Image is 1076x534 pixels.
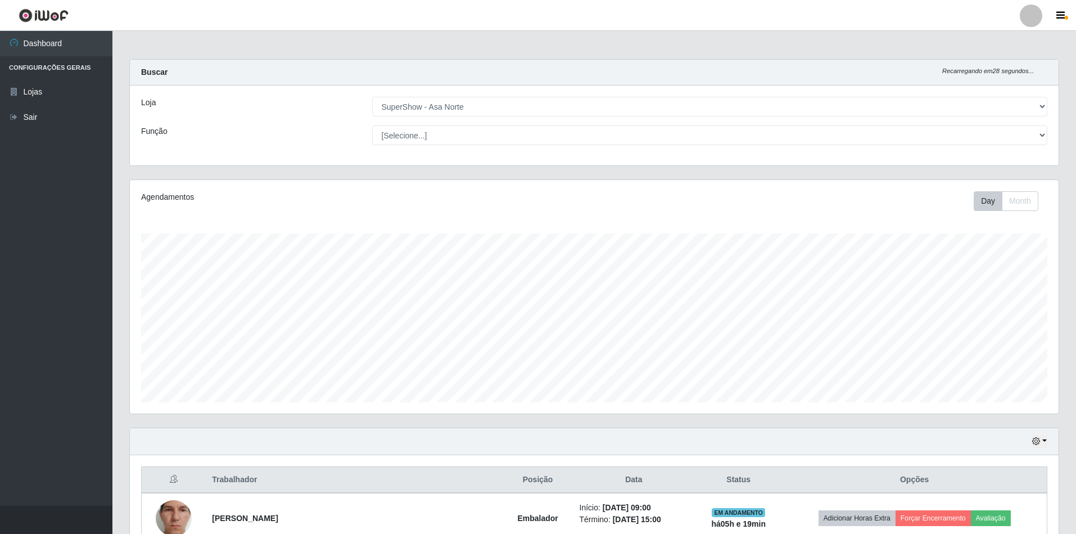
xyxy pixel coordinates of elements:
[971,510,1011,526] button: Avaliação
[896,510,971,526] button: Forçar Encerramento
[580,514,689,526] li: Término:
[205,467,503,493] th: Trabalhador
[141,125,168,137] label: Função
[1002,191,1038,211] button: Month
[517,514,558,523] strong: Embalador
[141,68,168,77] strong: Buscar
[782,467,1047,493] th: Opções
[603,503,651,512] time: [DATE] 09:00
[19,8,69,23] img: CoreUI Logo
[212,514,278,523] strong: [PERSON_NAME]
[819,510,896,526] button: Adicionar Horas Extra
[503,467,573,493] th: Posição
[974,191,1038,211] div: First group
[712,508,765,517] span: EM ANDAMENTO
[573,467,695,493] th: Data
[974,191,1002,211] button: Day
[711,519,766,528] strong: há 05 h e 19 min
[942,68,1034,74] i: Recarregando em 28 segundos...
[613,515,661,524] time: [DATE] 15:00
[141,191,509,203] div: Agendamentos
[580,502,689,514] li: Início:
[695,467,782,493] th: Status
[974,191,1047,211] div: Toolbar with button groups
[141,97,156,109] label: Loja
